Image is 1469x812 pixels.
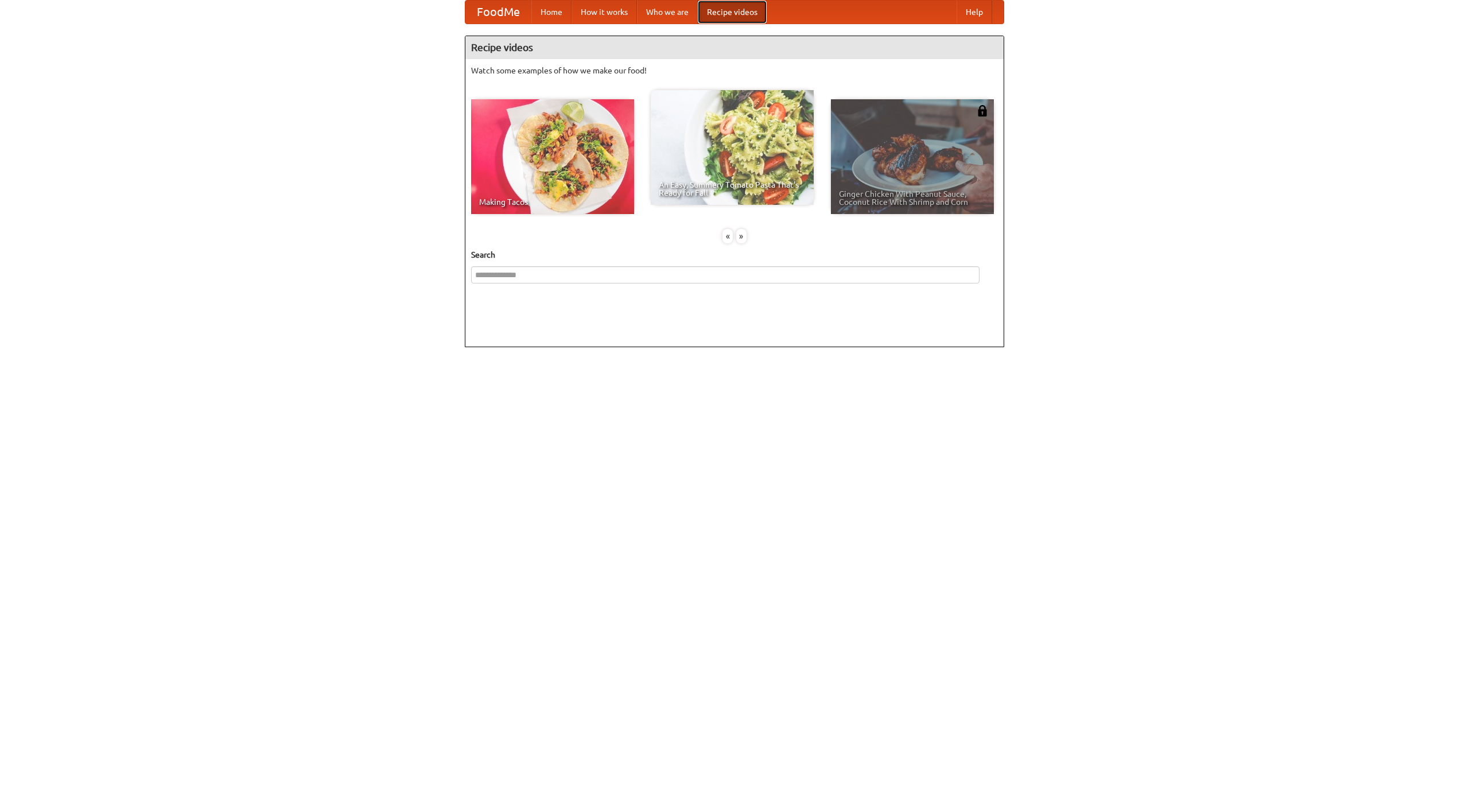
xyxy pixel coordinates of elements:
div: » [736,229,747,243]
a: An Easy, Summery Tomato Pasta That's Ready for Fall [651,90,814,205]
a: Making Tacos [471,99,634,214]
h4: Recipe videos [465,36,1004,59]
div: « [722,229,733,243]
span: Making Tacos [479,198,626,206]
a: Who we are [637,1,698,24]
p: Watch some examples of how we make our food! [471,65,998,76]
img: 483408.png [977,105,988,116]
a: Home [531,1,572,24]
a: Recipe videos [698,1,767,24]
a: How it works [572,1,637,24]
a: Help [957,1,992,24]
a: FoodMe [465,1,531,24]
h5: Search [471,249,998,261]
span: An Easy, Summery Tomato Pasta That's Ready for Fall [659,181,806,197]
